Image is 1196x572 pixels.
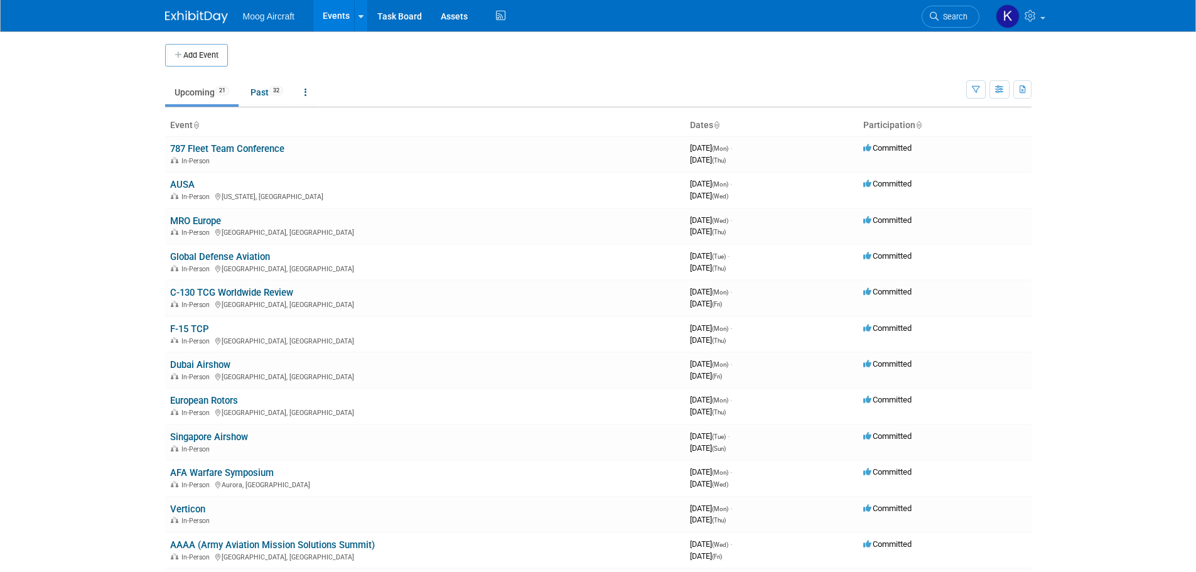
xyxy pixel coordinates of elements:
span: Committed [863,431,912,441]
span: (Mon) [712,181,728,188]
span: (Fri) [712,301,722,308]
span: (Thu) [712,337,726,344]
img: In-Person Event [171,373,178,379]
span: (Mon) [712,469,728,476]
span: - [730,395,732,404]
span: [DATE] [690,179,732,188]
span: (Wed) [712,541,728,548]
span: (Mon) [712,397,728,404]
span: Committed [863,251,912,261]
span: Committed [863,179,912,188]
span: - [730,287,732,296]
span: [DATE] [690,143,732,153]
span: Search [939,12,967,21]
span: [DATE] [690,467,732,477]
span: [DATE] [690,155,726,165]
span: In-Person [181,481,213,489]
a: 787 Fleet Team Conference [170,143,284,154]
span: (Wed) [712,193,728,200]
span: In-Person [181,337,213,345]
span: [DATE] [690,504,732,513]
div: [GEOGRAPHIC_DATA], [GEOGRAPHIC_DATA] [170,371,680,381]
a: Past32 [241,80,293,104]
div: [US_STATE], [GEOGRAPHIC_DATA] [170,191,680,201]
a: C-130 TCG Worldwide Review [170,287,293,298]
img: In-Person Event [171,445,178,451]
span: Committed [863,287,912,296]
span: (Fri) [712,373,722,380]
span: (Fri) [712,553,722,560]
span: Committed [863,395,912,404]
span: [DATE] [690,551,722,561]
span: Committed [863,215,912,225]
span: [DATE] [690,227,726,236]
a: European Rotors [170,395,238,406]
span: (Thu) [712,157,726,164]
a: Singapore Airshow [170,431,248,443]
span: (Mon) [712,505,728,512]
img: In-Person Event [171,301,178,307]
span: 21 [215,86,229,95]
th: Dates [685,115,858,136]
img: In-Person Event [171,517,178,523]
a: Sort by Event Name [193,120,199,130]
span: (Sun) [712,445,726,452]
div: [GEOGRAPHIC_DATA], [GEOGRAPHIC_DATA] [170,551,680,561]
span: [DATE] [690,251,730,261]
span: Committed [863,467,912,477]
span: In-Person [181,265,213,273]
img: In-Person Event [171,229,178,235]
div: [GEOGRAPHIC_DATA], [GEOGRAPHIC_DATA] [170,263,680,273]
span: [DATE] [690,191,728,200]
span: [DATE] [690,371,722,380]
span: Committed [863,143,912,153]
span: In-Person [181,517,213,525]
span: (Thu) [712,409,726,416]
img: In-Person Event [171,193,178,199]
img: In-Person Event [171,337,178,343]
a: AUSA [170,179,195,190]
span: [DATE] [690,539,732,549]
span: (Wed) [712,481,728,488]
span: [DATE] [690,323,732,333]
a: Verticon [170,504,205,515]
span: [DATE] [690,407,726,416]
img: ExhibitDay [165,11,228,23]
th: Event [165,115,685,136]
img: In-Person Event [171,553,178,559]
span: Committed [863,359,912,369]
span: In-Person [181,229,213,237]
span: In-Person [181,553,213,561]
a: Upcoming21 [165,80,239,104]
span: [DATE] [690,395,732,404]
span: (Thu) [712,517,726,524]
span: (Mon) [712,361,728,368]
span: [DATE] [690,431,730,441]
span: In-Person [181,193,213,201]
span: - [730,467,732,477]
th: Participation [858,115,1032,136]
a: Sort by Start Date [713,120,719,130]
img: In-Person Event [171,481,178,487]
img: In-Person Event [171,409,178,415]
div: Aurora, [GEOGRAPHIC_DATA] [170,479,680,489]
img: In-Person Event [171,157,178,163]
span: - [730,215,732,225]
a: MRO Europe [170,215,221,227]
a: Global Defense Aviation [170,251,270,262]
a: AAAA (Army Aviation Mission Solutions Summit) [170,539,375,551]
span: In-Person [181,301,213,309]
span: - [730,359,732,369]
span: - [730,323,732,333]
span: [DATE] [690,359,732,369]
span: [DATE] [690,335,726,345]
span: (Mon) [712,145,728,152]
span: [DATE] [690,287,732,296]
span: - [728,431,730,441]
span: [DATE] [690,263,726,273]
span: - [728,251,730,261]
span: [DATE] [690,515,726,524]
span: [DATE] [690,443,726,453]
div: [GEOGRAPHIC_DATA], [GEOGRAPHIC_DATA] [170,407,680,417]
a: Sort by Participation Type [915,120,922,130]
